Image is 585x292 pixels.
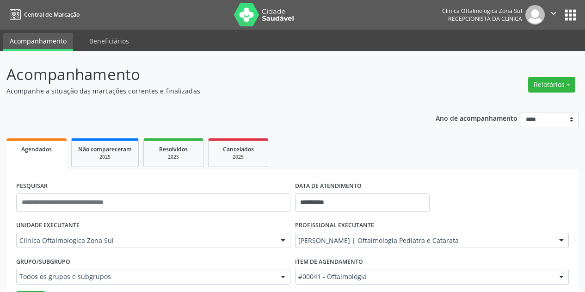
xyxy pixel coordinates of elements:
a: Central de Marcação [6,7,80,22]
label: DATA DE ATENDIMENTO [295,179,362,193]
button: apps [562,7,579,23]
a: Acompanhamento [3,33,73,51]
span: Recepcionista da clínica [448,15,522,23]
label: PROFISSIONAL EXECUTANTE [295,218,374,233]
span: Não compareceram [78,145,132,153]
span: Agendados [21,145,52,153]
span: Resolvidos [159,145,188,153]
div: 2025 [150,154,197,161]
button:  [545,5,562,25]
span: Cancelados [223,145,254,153]
label: Item de agendamento [295,255,363,269]
p: Acompanhamento [6,63,407,86]
img: img [525,5,545,25]
span: [PERSON_NAME] | Oftalmologia Pediatra e Catarata [298,236,550,245]
span: Clinica Oftalmologica Zona Sul [19,236,271,245]
i:  [548,8,559,19]
label: PESQUISAR [16,179,48,193]
span: #00041 - Oftalmologia [298,272,550,281]
span: Central de Marcação [24,11,80,19]
a: Beneficiários [83,33,135,49]
label: Grupo/Subgrupo [16,255,70,269]
label: UNIDADE EXECUTANTE [16,218,80,233]
div: 2025 [78,154,132,161]
p: Ano de acompanhamento [436,112,517,124]
span: Todos os grupos e subgrupos [19,272,271,281]
div: 2025 [215,154,261,161]
div: Clinica Oftalmologica Zona Sul [442,7,522,15]
button: Relatórios [528,77,575,93]
p: Acompanhe a situação das marcações correntes e finalizadas [6,86,407,96]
